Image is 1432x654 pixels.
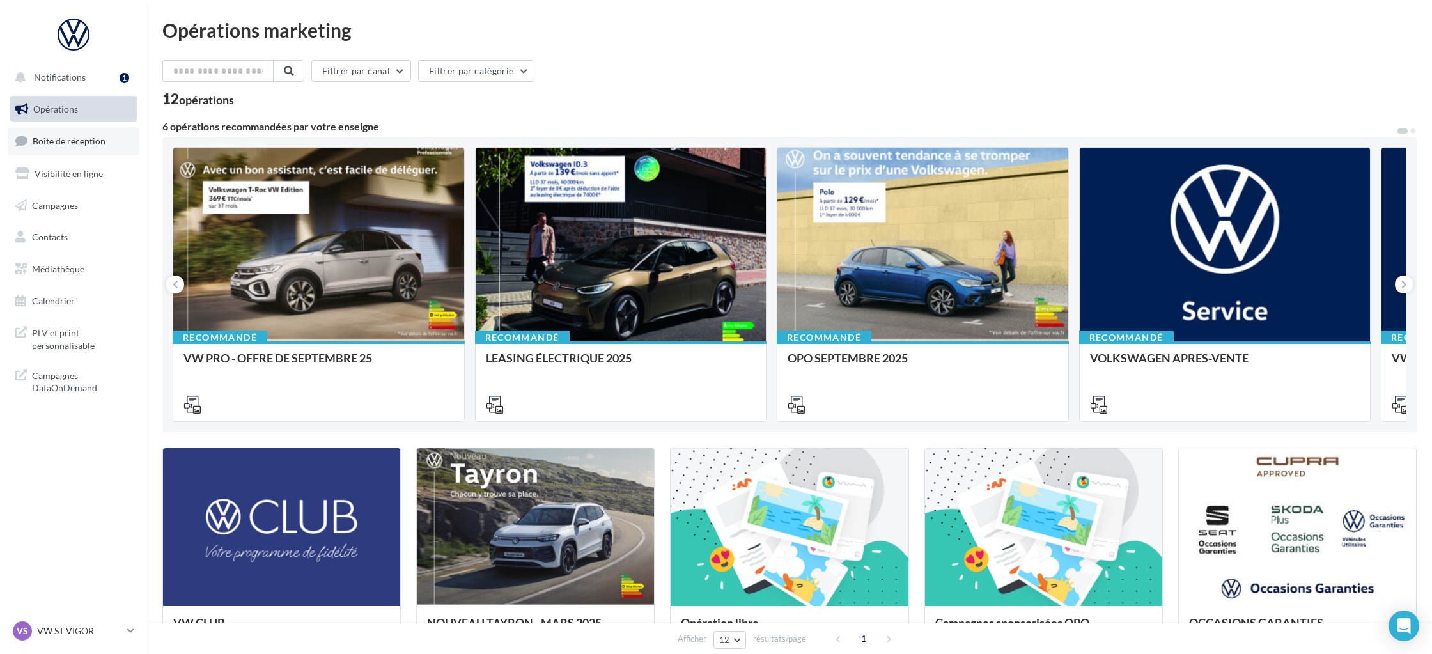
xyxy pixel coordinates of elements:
span: VS [17,625,28,637]
a: Visibilité en ligne [8,160,139,187]
div: 1 [120,73,129,83]
span: Notifications [34,72,86,82]
button: Filtrer par catégorie [418,60,534,82]
p: VW ST VIGOR [37,625,122,637]
div: VOLKSWAGEN APRES-VENTE [1090,352,1360,377]
button: 12 [713,631,746,649]
a: VS VW ST VIGOR [10,619,137,643]
button: Filtrer par canal [311,60,411,82]
div: opérations [179,94,234,105]
div: Opération libre [681,616,898,642]
div: Recommandé [1079,331,1174,345]
span: Afficher [678,633,706,645]
a: Calendrier [8,288,139,315]
div: OCCASIONS GARANTIES [1189,616,1406,642]
span: Contacts [32,231,68,242]
button: Notifications 1 [8,64,134,91]
a: Campagnes DataOnDemand [8,362,139,400]
span: Visibilité en ligne [35,168,103,179]
span: Boîte de réception [33,136,105,146]
div: Campagnes sponsorisées OPO [935,616,1152,642]
div: VW CLUB [173,616,390,642]
span: 12 [719,635,730,645]
a: Contacts [8,224,139,251]
div: Recommandé [475,331,570,345]
span: résultats/page [753,633,806,645]
span: Opérations [33,104,78,114]
span: Calendrier [32,295,75,306]
a: Médiathèque [8,256,139,283]
div: VW PRO - OFFRE DE SEPTEMBRE 25 [183,352,454,377]
div: Recommandé [777,331,871,345]
div: Recommandé [173,331,267,345]
div: 6 opérations recommandées par votre enseigne [162,121,1396,132]
a: Campagnes [8,192,139,219]
a: PLV et print personnalisable [8,319,139,357]
span: PLV et print personnalisable [32,324,132,352]
a: Opérations [8,96,139,123]
div: Open Intercom Messenger [1389,611,1419,641]
span: 1 [853,628,874,649]
div: Opérations marketing [162,20,1417,40]
div: NOUVEAU TAYRON - MARS 2025 [427,616,644,642]
span: Campagnes DataOnDemand [32,367,132,394]
div: OPO SEPTEMBRE 2025 [788,352,1058,377]
div: LEASING ÉLECTRIQUE 2025 [486,352,756,377]
div: 12 [162,92,234,106]
span: Campagnes [32,199,78,210]
span: Médiathèque [32,263,84,274]
a: Boîte de réception [8,127,139,155]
